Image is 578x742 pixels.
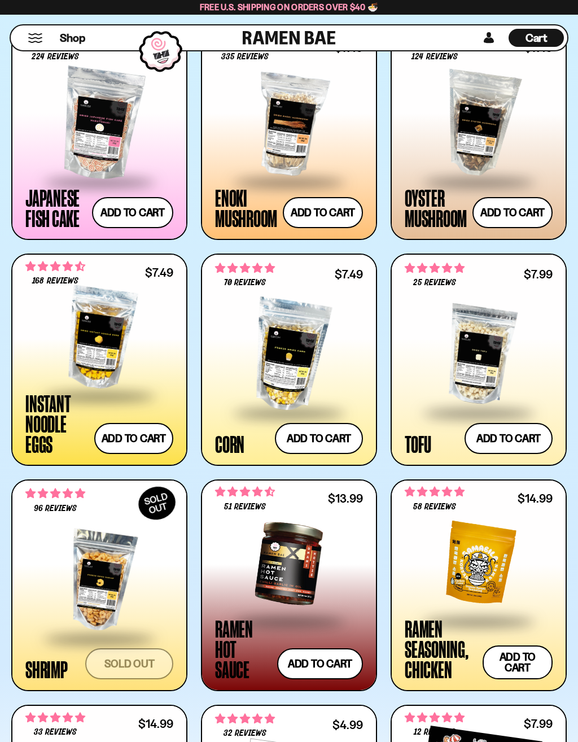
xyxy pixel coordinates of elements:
[60,30,85,46] span: Shop
[11,28,187,241] a: 4.76 stars 224 reviews $9.99 Japanese Fish Cake Add to cart
[405,187,467,228] div: Oyster Mushroom
[138,718,173,729] div: $14.99
[414,728,456,737] span: 12 reviews
[25,187,86,228] div: Japanese Fish Cake
[224,729,266,738] span: 32 reviews
[11,254,187,466] a: 4.73 stars 168 reviews $7.49 Instant Noodle Eggs Add to cart
[224,503,266,512] span: 51 reviews
[34,728,77,737] span: 33 reviews
[413,503,456,512] span: 58 reviews
[413,278,456,287] span: 25 reviews
[25,259,85,274] span: 4.73 stars
[215,712,275,726] span: 4.75 stars
[224,278,266,287] span: 70 reviews
[25,393,89,454] div: Instant Noodle Eggs
[201,28,377,241] a: 4.53 stars 335 reviews $7.49 Enoki Mushroom Add to cart
[391,479,567,692] a: 4.83 stars 58 reviews $14.99 Ramen Seasoning, Chicken Add to cart
[405,618,477,679] div: Ramen Seasoning, Chicken
[60,29,85,47] a: Shop
[283,197,363,228] button: Add to cart
[215,618,272,679] div: Ramen Hot Sauce
[215,187,277,228] div: Enoki Mushroom
[483,645,553,679] button: Add to cart
[275,423,363,454] button: Add to cart
[465,423,553,454] button: Add to cart
[133,480,181,525] div: SOLD OUT
[405,434,431,454] div: Tofu
[200,2,379,12] span: Free U.S. Shipping on Orders over $40 🍜
[391,28,567,241] a: 4.68 stars 124 reviews $7.49 Oyster Mushroom Add to cart
[405,261,465,276] span: 4.80 stars
[94,423,173,454] button: Add to cart
[391,254,567,466] a: 4.80 stars 25 reviews $7.99 Tofu Add to cart
[509,25,564,50] a: Cart
[215,261,275,276] span: 4.90 stars
[215,434,244,454] div: Corn
[328,493,363,504] div: $13.99
[405,485,465,499] span: 4.83 stars
[145,267,173,278] div: $7.49
[25,659,68,679] div: Shrimp
[201,254,377,466] a: 4.90 stars 70 reviews $7.49 Corn Add to cart
[11,479,187,692] a: SOLDOUT 4.90 stars 96 reviews Shrimp Sold out
[215,485,275,499] span: 4.71 stars
[524,269,553,280] div: $7.99
[92,197,173,228] button: Add to cart
[524,718,553,729] div: $7.99
[277,648,363,679] button: Add to cart
[201,479,377,692] a: 4.71 stars 51 reviews $13.99 Ramen Hot Sauce Add to cart
[335,269,363,280] div: $7.49
[518,493,553,504] div: $14.99
[526,31,548,45] span: Cart
[34,504,77,513] span: 96 reviews
[405,710,465,725] span: 5.00 stars
[28,33,43,43] button: Mobile Menu Trigger
[472,197,553,228] button: Add to cart
[32,277,78,286] span: 168 reviews
[25,486,85,501] span: 4.90 stars
[25,710,85,725] span: 5.00 stars
[332,719,363,730] div: $4.99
